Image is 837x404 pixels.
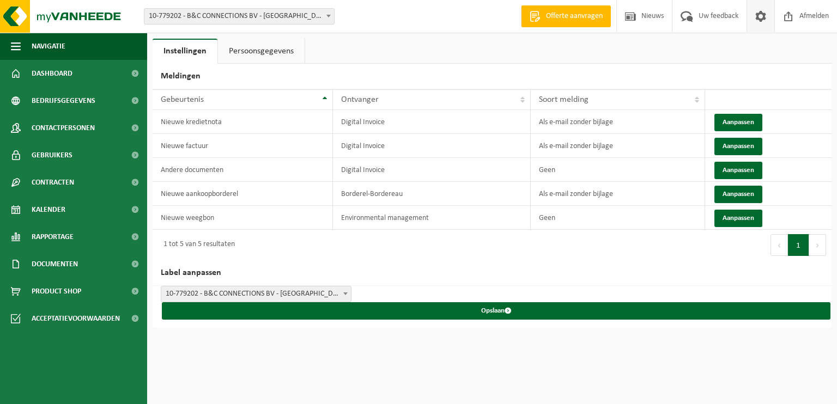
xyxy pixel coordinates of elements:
button: Next [809,234,826,256]
h2: Meldingen [153,64,832,89]
td: Borderel-Bordereau [333,182,531,206]
h2: Label aanpassen [153,260,832,286]
td: Nieuwe factuur [153,134,333,158]
button: Aanpassen [714,138,762,155]
span: Soort melding [539,95,589,104]
span: Bedrijfsgegevens [32,87,95,114]
div: 1 tot 5 van 5 resultaten [158,235,235,255]
td: Als e-mail zonder bijlage [531,182,705,206]
span: Rapportage [32,223,74,250]
span: Acceptatievoorwaarden [32,305,120,332]
button: Previous [771,234,788,256]
span: Product Shop [32,278,81,305]
td: Digital Invoice [333,158,531,182]
td: Digital Invoice [333,110,531,134]
span: 10-779202 - B&C CONNECTIONS BV - SINT-AMANDSBERG [144,8,335,25]
span: 10-779202 - B&C CONNECTIONS BV - SINT-AMANDSBERG [144,9,334,24]
td: Nieuwe aankoopborderel [153,182,333,206]
button: 1 [788,234,809,256]
span: Offerte aanvragen [543,11,605,22]
td: Als e-mail zonder bijlage [531,134,705,158]
a: Persoonsgegevens [218,39,305,64]
span: Ontvanger [341,95,379,104]
td: Geen [531,158,705,182]
td: Als e-mail zonder bijlage [531,110,705,134]
span: Kalender [32,196,65,223]
span: Contracten [32,169,74,196]
button: Aanpassen [714,162,762,179]
a: Offerte aanvragen [521,5,611,27]
span: 10-779202 - B&C CONNECTIONS BV - SINT-AMANDSBERG [161,286,351,302]
a: Instellingen [153,39,217,64]
button: Aanpassen [714,210,762,227]
span: Gebruikers [32,142,72,169]
td: Geen [531,206,705,230]
span: 10-779202 - B&C CONNECTIONS BV - SINT-AMANDSBERG [161,286,351,302]
td: Digital Invoice [333,134,531,158]
span: Documenten [32,250,78,278]
span: Contactpersonen [32,114,95,142]
span: Navigatie [32,33,65,60]
td: Nieuwe weegbon [153,206,333,230]
span: Dashboard [32,60,72,87]
td: Nieuwe kredietnota [153,110,333,134]
span: Gebeurtenis [161,95,204,104]
td: Environmental management [333,206,531,230]
button: Opslaan [162,302,830,320]
td: Andere documenten [153,158,333,182]
button: Aanpassen [714,114,762,131]
button: Aanpassen [714,186,762,203]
